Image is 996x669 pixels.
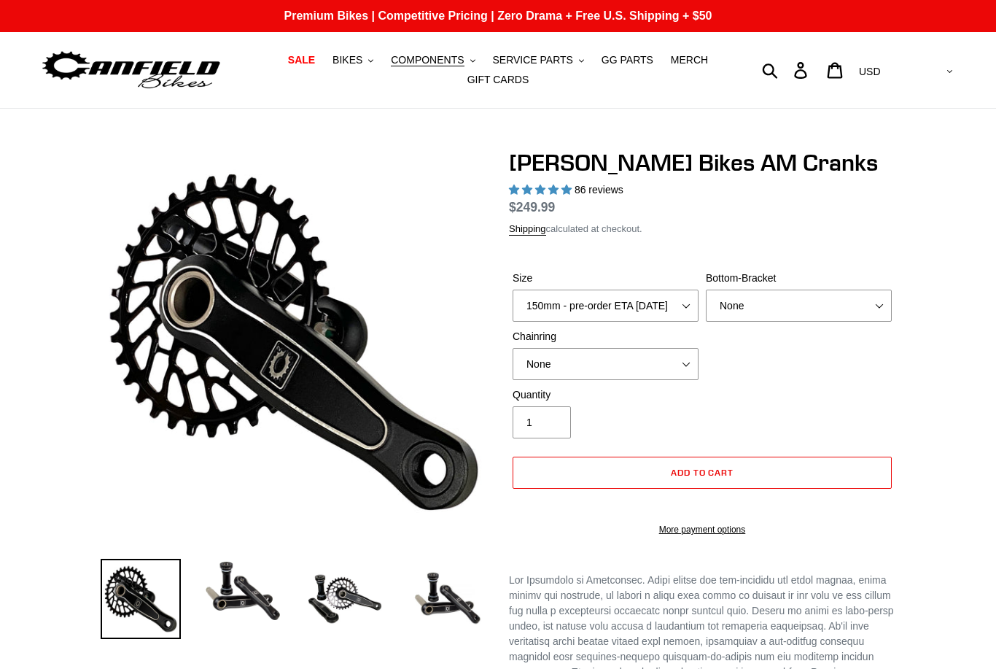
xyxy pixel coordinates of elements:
label: Quantity [513,387,699,403]
a: SALE [281,50,322,70]
img: Load image into Gallery viewer, Canfield Bikes AM Cranks [305,559,385,639]
label: Chainring [513,329,699,344]
span: 4.97 stars [509,184,575,196]
button: Add to cart [513,457,892,489]
button: BIKES [325,50,381,70]
span: GG PARTS [602,54,653,66]
span: $249.99 [509,200,555,214]
span: SALE [288,54,315,66]
span: COMPONENTS [391,54,464,66]
a: MERCH [664,50,715,70]
img: Canfield Bikes [40,47,222,93]
img: Load image into Gallery viewer, CANFIELD-AM_DH-CRANKS [407,559,487,639]
label: Size [513,271,699,286]
label: Bottom-Bracket [706,271,892,286]
div: calculated at checkout. [509,222,895,236]
span: BIKES [332,54,362,66]
span: SERVICE PARTS [492,54,572,66]
img: Load image into Gallery viewer, Canfield Cranks [203,559,283,623]
button: COMPONENTS [384,50,482,70]
img: Load image into Gallery viewer, Canfield Bikes AM Cranks [101,559,181,639]
a: GIFT CARDS [460,70,537,90]
span: Add to cart [671,467,734,478]
a: GG PARTS [594,50,661,70]
span: MERCH [671,54,708,66]
a: Shipping [509,223,546,236]
span: 86 reviews [575,184,623,196]
span: GIFT CARDS [467,74,529,86]
img: Canfield Bikes AM Cranks [104,152,484,533]
button: SERVICE PARTS [485,50,591,70]
h1: [PERSON_NAME] Bikes AM Cranks [509,149,895,177]
a: More payment options [513,523,892,536]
